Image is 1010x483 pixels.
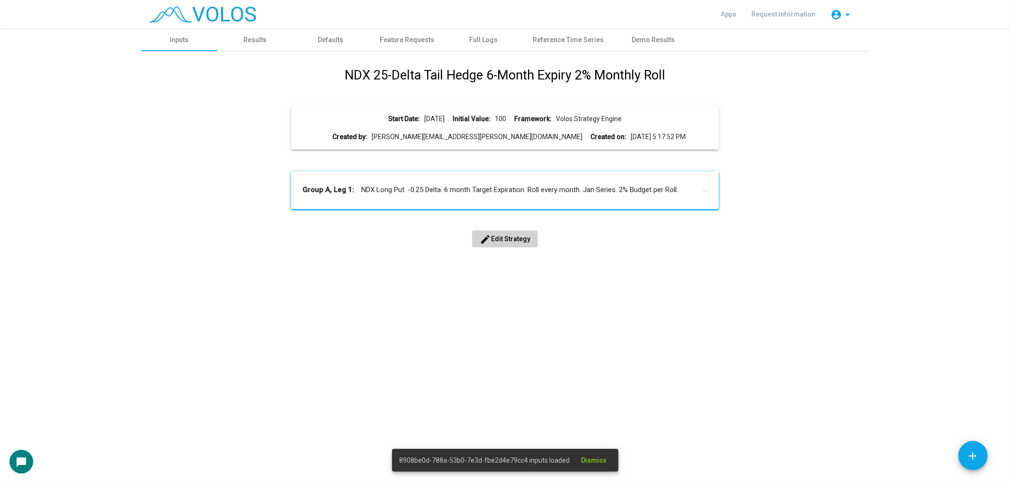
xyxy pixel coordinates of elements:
[590,132,626,142] b: Created on:
[714,6,744,23] a: Apps
[318,35,344,45] div: Defaults
[958,441,988,470] button: Add icon
[514,114,552,124] b: Framework:
[299,132,711,142] div: [PERSON_NAME][EMAIL_ADDRESS][PERSON_NAME][DOMAIN_NAME] [DATE] 5:17:52 PM
[533,35,604,45] div: Reference Time Series
[380,35,435,45] div: Feature Requests
[831,9,842,20] mat-icon: account_circle
[581,457,607,464] span: Dismiss
[470,35,498,45] div: Full Logs
[472,230,538,247] button: Edit Strategy
[303,184,696,195] mat-panel-title: NDX Long Put. -0.25 Delta. 6 month Target Expiration. Roll every month. Jan Series. 2% Budget per...
[453,114,491,124] b: Initial Value:
[170,35,189,45] div: Inputs
[332,132,367,142] b: Created by:
[16,457,27,468] mat-icon: chat_bubble
[744,6,823,23] a: Request Information
[480,235,530,243] span: Edit Strategy
[303,184,362,195] b: Group A, Leg 1:
[842,9,854,20] mat-icon: arrow_drop_down
[721,10,737,18] span: Apps
[388,114,420,124] b: Start Date:
[574,452,615,469] button: Dismiss
[243,35,267,45] div: Results
[291,171,719,209] mat-expansion-panel-header: Group A, Leg 1:NDX Long Put. -0.25 Delta. 6 month Target Expiration. Roll every month. Jan Series...
[400,456,570,465] span: 8908be0d-788a-53b0-7e3d-fbe2d4e79cc4 inputs loaded
[752,10,816,18] span: Request Information
[299,114,711,124] div: [DATE] 100 Volos Strategy Engine
[967,450,979,462] mat-icon: add
[632,35,675,45] div: Demo Results
[480,234,491,245] mat-icon: edit
[345,66,665,85] h1: NDX 25-Delta Tail Hedge 6-Month Expiry 2% Monthly Roll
